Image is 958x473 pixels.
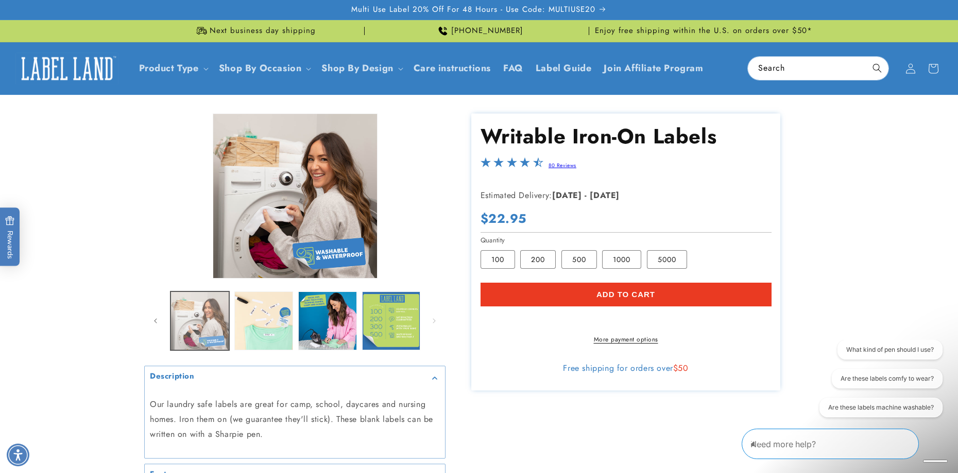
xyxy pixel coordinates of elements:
[15,53,118,85] img: Label Land
[451,26,523,36] span: [PHONE_NUMBER]
[481,210,527,226] span: $22.95
[552,189,582,201] strong: [DATE]
[497,56,529,80] a: FAQ
[481,123,772,150] h1: Writable Iron-On Labels
[812,340,948,427] iframe: Gorgias live chat conversation starters
[596,290,655,299] span: Add to cart
[481,188,738,203] p: Estimated Delivery:
[595,26,812,36] span: Enjoy free shipping within the U.S. on orders over $50*
[219,62,302,74] span: Shop By Occasion
[298,291,357,350] button: Load image 6 in gallery view
[139,61,199,75] a: Product Type
[407,56,497,80] a: Care instructions
[234,291,293,350] button: Load image 5 in gallery view
[561,250,597,269] label: 500
[7,444,29,466] div: Accessibility Menu
[597,56,709,80] a: Join Affiliate Program
[150,397,440,442] p: Our laundry safe labels are great for camp, school, daycares and nursing homes. Iron them on (we ...
[144,309,167,332] button: Slide left
[503,62,523,74] span: FAQ
[145,366,445,389] summary: Description
[585,189,587,201] strong: -
[549,161,576,169] a: 80 Reviews - open in a new tab
[481,363,772,373] div: Free shipping for orders over
[481,335,772,344] a: More payment options
[351,5,595,15] span: Multi Use Label 20% Off For 48 Hours - Use Code: MULTIUSE20
[369,20,589,42] div: Announcement
[481,283,772,306] button: Add to cart
[170,291,229,350] button: Load image 4 in gallery view
[321,61,393,75] a: Shop By Design
[647,250,687,269] label: 5000
[604,62,703,74] span: Join Affiliate Program
[144,20,365,42] div: Announcement
[210,26,316,36] span: Next business day shipping
[481,250,515,269] label: 100
[590,189,620,201] strong: [DATE]
[150,371,195,382] h2: Description
[213,56,316,80] summary: Shop By Occasion
[12,48,123,88] a: Label Land
[536,62,592,74] span: Label Guide
[133,56,213,80] summary: Product Type
[362,291,421,350] button: Load image 7 in gallery view
[520,250,556,269] label: 200
[414,62,491,74] span: Care instructions
[866,57,888,79] button: Search
[481,235,506,246] legend: Quantity
[529,56,598,80] a: Label Guide
[5,216,15,258] span: Rewards
[423,309,446,332] button: Slide right
[593,20,814,42] div: Announcement
[673,362,678,374] span: $
[315,56,407,80] summary: Shop By Design
[602,250,641,269] label: 1000
[742,425,948,463] iframe: Gorgias Floating Chat
[481,160,543,172] span: 4.3-star overall rating
[678,362,688,374] span: 50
